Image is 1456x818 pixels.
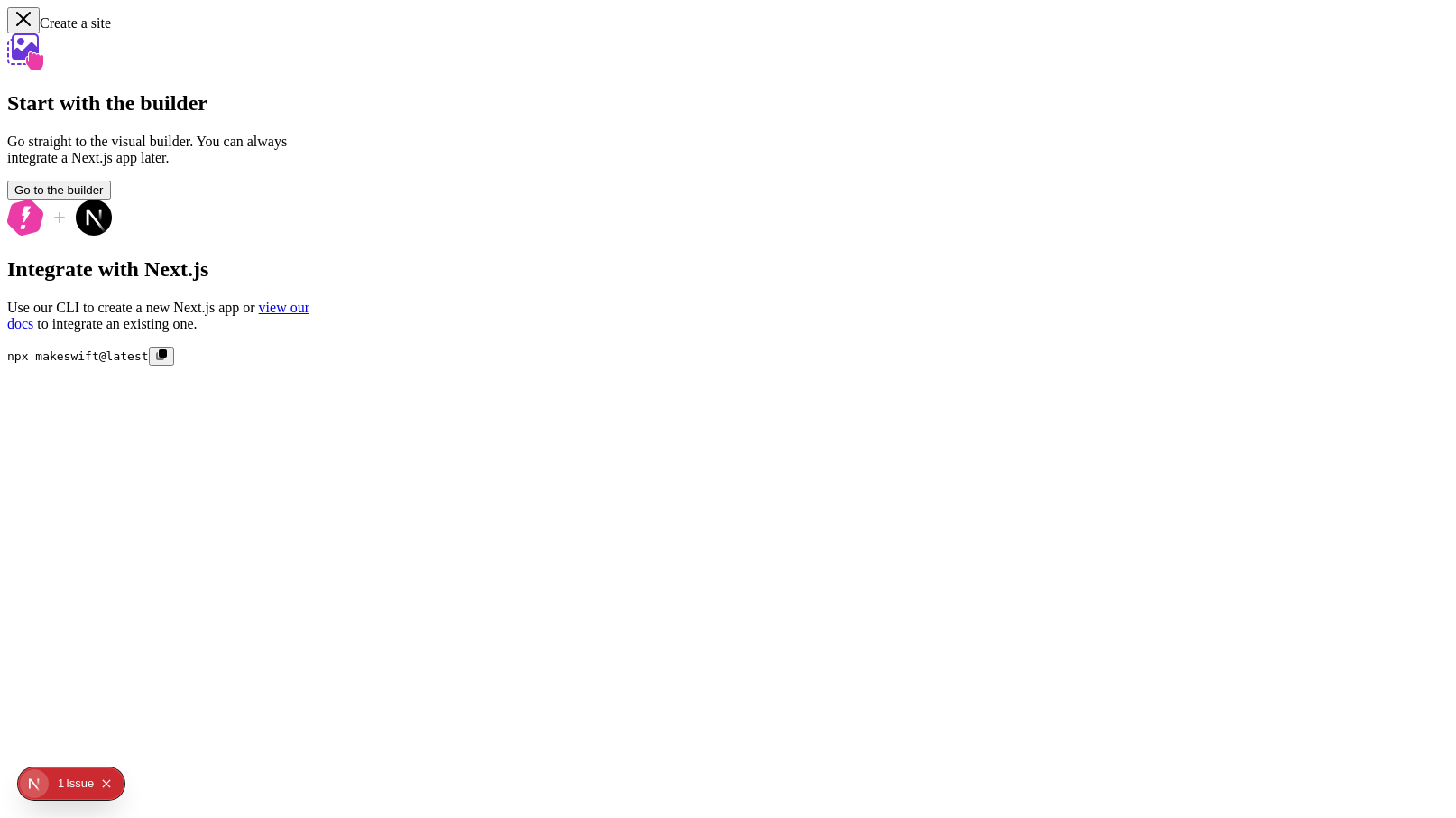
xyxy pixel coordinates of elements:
[7,181,111,200] button: Go to the builder
[7,91,310,116] h2: Start with the builder
[7,349,149,363] code: npx makeswift@latest
[7,257,310,282] h2: Integrate with Next.js
[14,183,104,197] span: Go to the builder
[7,300,310,332] p: Use our CLI to create a new Next.js app or to integrate an existing one.
[7,300,309,331] a: view our docs
[7,134,310,166] p: Go straight to the visual builder. You can always integrate a Next.js app later.
[40,15,111,31] span: Create a site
